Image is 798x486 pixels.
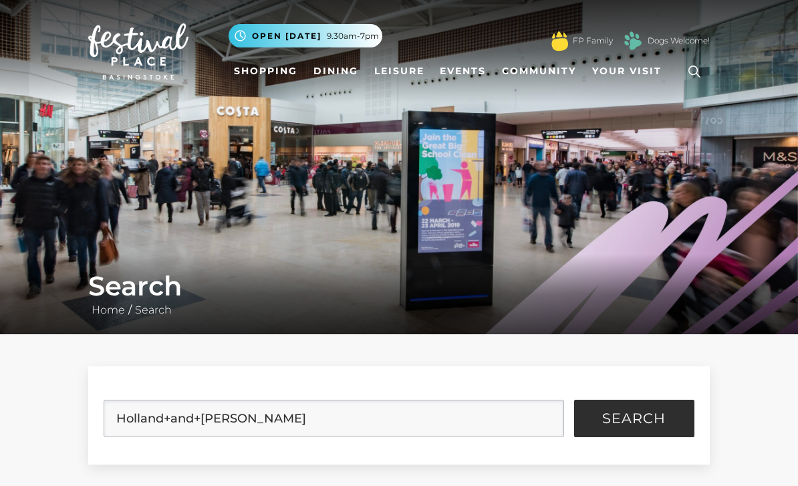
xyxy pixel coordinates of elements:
[602,412,666,425] span: Search
[573,35,613,47] a: FP Family
[104,400,563,437] input: Search Site
[648,35,710,47] a: Dogs Welcome!
[327,30,379,42] span: 9.30am-7pm
[88,270,710,302] h1: Search
[229,59,303,84] a: Shopping
[78,270,720,318] div: /
[229,24,382,47] button: Open [DATE] 9.30am-7pm
[587,59,674,84] a: Your Visit
[252,30,321,42] span: Open [DATE]
[132,303,175,316] a: Search
[369,59,430,84] a: Leisure
[592,64,662,78] span: Your Visit
[308,59,364,84] a: Dining
[497,59,581,84] a: Community
[434,59,491,84] a: Events
[88,303,128,316] a: Home
[574,400,694,437] button: Search
[88,23,188,80] img: Festival Place Logo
